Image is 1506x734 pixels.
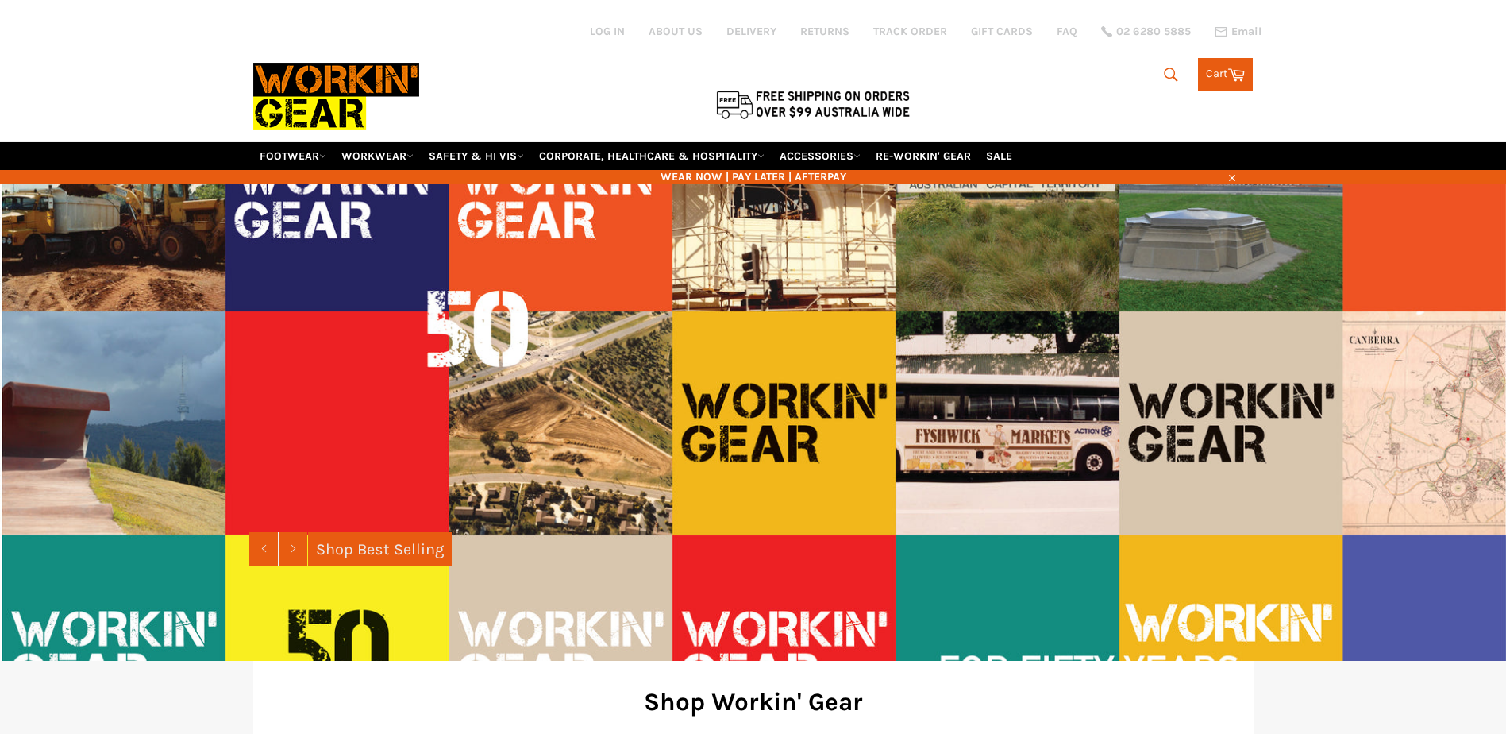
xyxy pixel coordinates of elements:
[422,142,530,170] a: SAFETY & HI VIS
[1057,24,1077,39] a: FAQ
[277,685,1230,719] h2: Shop Workin' Gear
[1198,58,1253,91] a: Cart
[800,24,849,39] a: RETURNS
[590,25,625,38] a: Log in
[253,169,1254,184] span: WEAR NOW | PAY LATER | AFTERPAY
[1101,26,1191,37] a: 02 6280 5885
[869,142,977,170] a: RE-WORKIN' GEAR
[714,87,912,121] img: Flat $9.95 shipping Australia wide
[533,142,771,170] a: CORPORATE, HEALTHCARE & HOSPITALITY
[773,142,867,170] a: ACCESSORIES
[1231,26,1261,37] span: Email
[335,142,420,170] a: WORKWEAR
[308,532,452,566] a: Shop Best Selling
[1215,25,1261,38] a: Email
[980,142,1019,170] a: SALE
[726,24,776,39] a: DELIVERY
[1116,26,1191,37] span: 02 6280 5885
[873,24,947,39] a: TRACK ORDER
[971,24,1033,39] a: GIFT CARDS
[253,142,333,170] a: FOOTWEAR
[253,52,419,141] img: Workin Gear leaders in Workwear, Safety Boots, PPE, Uniforms. Australia's No.1 in Workwear
[649,24,703,39] a: ABOUT US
